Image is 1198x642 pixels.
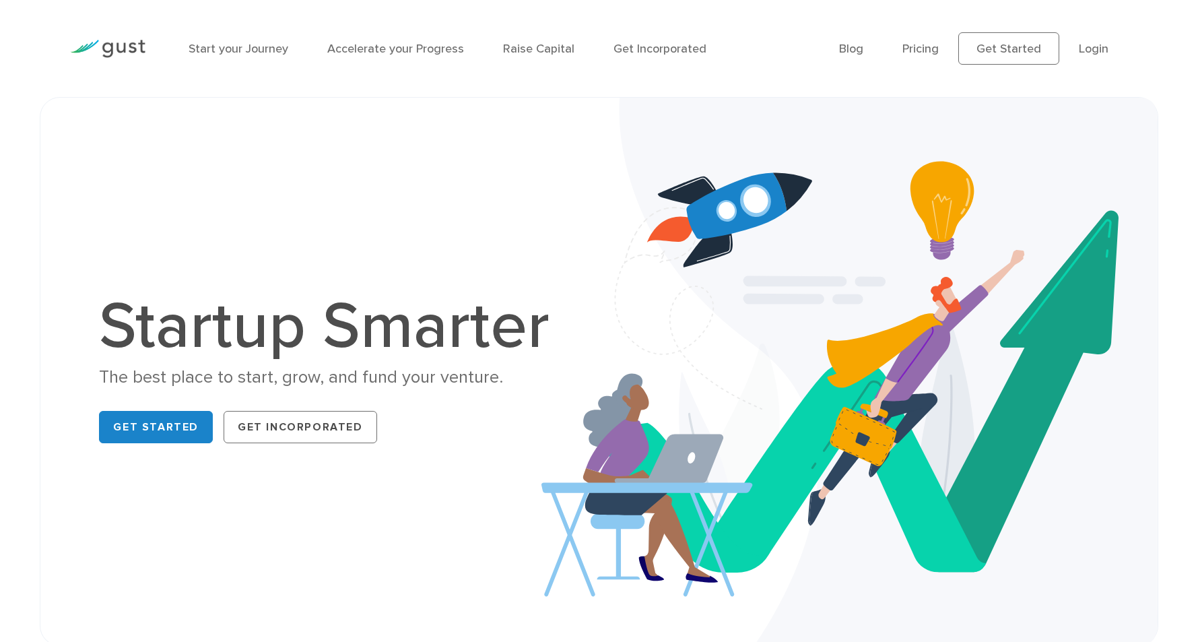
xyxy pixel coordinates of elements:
[327,42,464,56] a: Accelerate your Progress
[224,411,377,443] a: Get Incorporated
[99,294,564,359] h1: Startup Smarter
[958,32,1059,65] a: Get Started
[503,42,574,56] a: Raise Capital
[1079,42,1108,56] a: Login
[613,42,706,56] a: Get Incorporated
[189,42,288,56] a: Start your Journey
[70,40,145,58] img: Gust Logo
[99,411,213,443] a: Get Started
[839,42,863,56] a: Blog
[99,366,564,389] div: The best place to start, grow, and fund your venture.
[902,42,939,56] a: Pricing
